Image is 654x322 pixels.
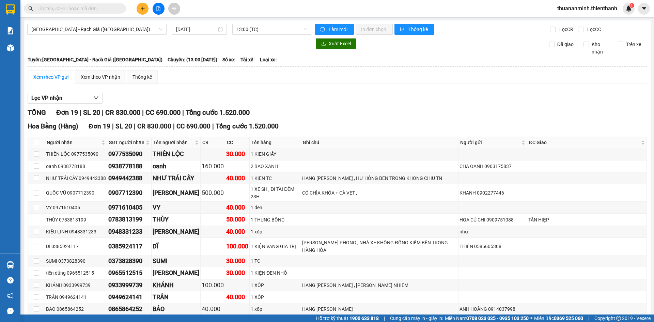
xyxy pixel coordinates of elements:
span: | [212,122,214,130]
div: 40.000 [226,292,248,302]
div: NHƯ TRÁI CÂY 0949442388 [46,174,106,182]
span: Tên người nhận [153,139,193,146]
td: 0933999739 [107,279,152,291]
div: THIÊN LỘC 0977535090 [46,150,106,158]
div: 1 xốp [251,305,300,313]
span: sync [320,27,326,32]
div: VY 0971610405 [46,204,106,211]
div: 1 đen [251,204,300,211]
span: bar-chart [400,27,406,32]
td: VY [152,202,201,214]
button: aim [168,3,180,15]
div: [PERSON_NAME] [153,227,199,236]
td: TRÂN [152,291,201,303]
td: KHÁNH [152,279,201,291]
button: Lọc VP nhận [28,93,103,104]
td: 0949442388 [107,172,152,184]
div: oanh [153,162,199,171]
span: SL 20 [83,108,100,117]
div: 30.000 [226,268,248,278]
div: Xem theo VP nhận [81,73,120,81]
span: Lọc CR [557,26,574,33]
span: | [112,122,114,130]
span: copyright [616,316,621,321]
span: | [182,108,184,117]
td: THÙY [152,214,201,226]
div: 1 KIỆN ĐEN NHỎ [251,269,300,277]
div: 2 BAO XANH [251,163,300,170]
div: SUMI 0373828390 [46,257,106,265]
td: NHƯ TRÁI CÂY [152,172,201,184]
span: Xuất Excel [329,40,351,47]
span: Thống kê [408,26,429,33]
div: [PERSON_NAME] [153,268,199,278]
div: 0971610405 [108,203,150,212]
div: KHÁNH 0933999739 [46,281,106,289]
span: SL 20 [115,122,132,130]
div: CÓ CHÌA KHÓA + CÀ VẸT , [302,189,457,197]
td: 0373828390 [107,255,152,267]
div: 40.000 [226,227,248,236]
span: 13:00 (TC) [236,24,307,34]
th: CR [201,137,225,148]
div: Thống kê [133,73,152,81]
input: Tìm tên, số ĐT hoặc mã đơn [37,5,118,12]
button: file-add [153,3,165,15]
div: 1 XỐP [251,293,300,301]
span: download [321,41,326,47]
td: QUỐC VŨ [152,184,201,202]
div: HOA CỦ CHI 0909751088 [460,216,526,224]
div: VY [153,203,199,212]
td: 0865864252 [107,303,152,315]
div: QUỐC VŨ 0907712390 [46,189,106,197]
div: 40.000 [226,173,248,183]
td: 0971610405 [107,202,152,214]
span: Miền Bắc [534,315,583,322]
div: 1 XỐP [251,281,300,289]
span: caret-down [641,5,647,12]
td: 0385924117 [107,238,152,255]
div: DĨ 0385924117 [46,243,106,250]
span: Người nhận [47,139,100,146]
div: 100.000 [202,280,224,290]
span: CC 690.000 [145,108,181,117]
span: CC 690.000 [176,122,211,130]
div: KIỀU LINH 0948331233 [46,228,106,235]
div: 40.000 [226,203,248,212]
span: Tổng cước 1.520.000 [216,122,279,130]
span: CR 830.000 [105,108,140,117]
div: 0373828390 [108,256,150,266]
span: aim [172,6,176,11]
div: 0933999739 [108,280,150,290]
div: 50.000 [226,215,248,224]
button: plus [137,3,149,15]
div: HANG [PERSON_NAME] , HƯ HỎNG BEN TRONG KHONG CHIU TN [302,174,457,182]
span: Cung cấp máy in - giấy in: [390,315,443,322]
td: BẢO [152,303,201,315]
span: Kho nhận [589,41,613,56]
span: | [142,108,144,117]
div: 0938778188 [108,162,150,171]
span: Đơn 19 [89,122,110,130]
div: 0977535090 [108,149,150,159]
td: 0965512515 [107,267,152,279]
div: TRÂN 0949624141 [46,293,106,301]
div: THÙY 0783813199 [46,216,106,224]
span: plus [140,6,145,11]
td: 0783813199 [107,214,152,226]
span: Số xe: [222,56,235,63]
div: 30.000 [226,149,248,159]
span: Đã giao [555,41,576,48]
span: question-circle [7,277,14,283]
span: search [28,6,33,11]
td: DĨ [152,238,201,255]
div: 40.000 [202,304,224,314]
td: THIÊN LỘC [152,148,201,160]
div: TÂN HIỆP [528,216,645,224]
div: 1 TC [251,257,300,265]
div: 0385924117 [108,242,150,251]
div: 0907712390 [108,188,150,198]
div: Xem theo VP gửi [33,73,68,81]
div: KHANH 0902277446 [460,189,526,197]
span: TỔNG [28,108,46,117]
